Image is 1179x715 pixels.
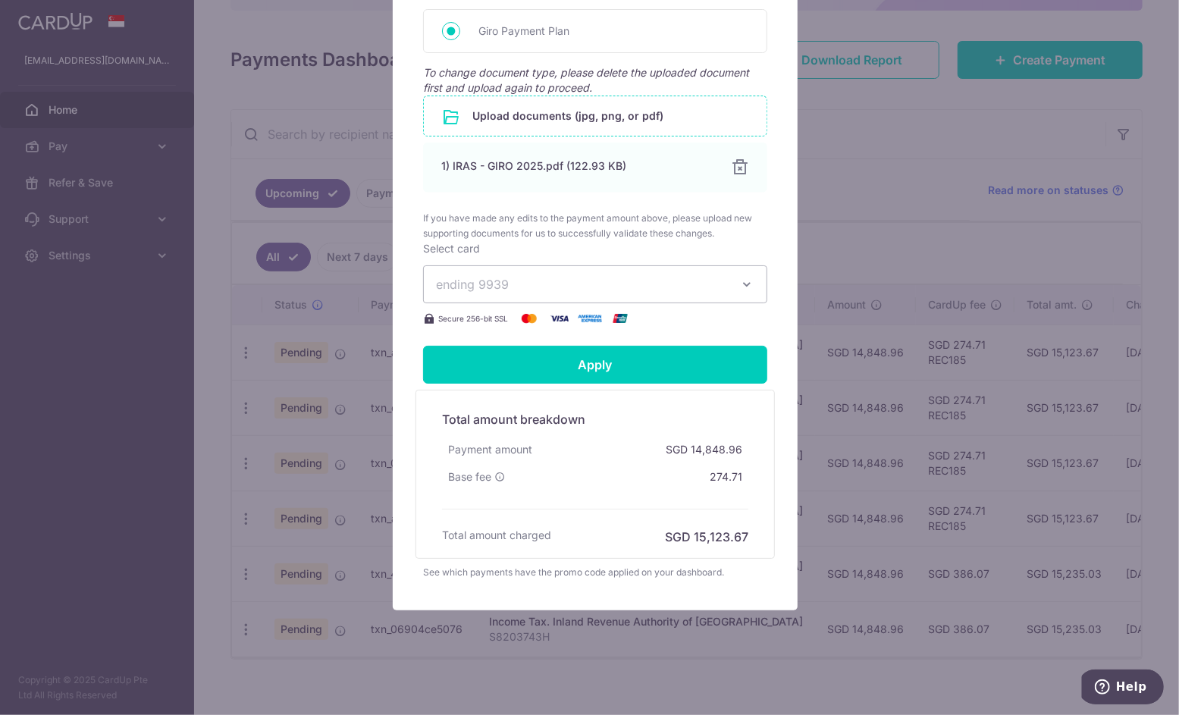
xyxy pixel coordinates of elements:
span: ending 9939 [436,277,509,292]
span: If you have made any edits to the payment amount above, please upload new supporting documents fo... [423,211,767,241]
span: Secure 256-bit SSL [438,312,508,325]
span: Help [34,11,65,24]
div: Upload documents (jpg, png, or pdf) [423,96,767,136]
span: Giro Payment Plan [478,22,748,40]
label: Select card [423,241,480,256]
div: 274.71 [704,463,748,491]
div: SGD 14,848.96 [660,436,748,463]
img: Mastercard [514,309,544,328]
div: See which payments have the promo code applied on your dashboard. [423,565,767,580]
div: Payment amount [442,436,538,463]
img: Visa [544,309,575,328]
button: ending 9939 [423,265,767,303]
img: American Express [575,309,605,328]
input: Apply [423,346,767,384]
span: To change document type, please delete the uploaded document first and upload again to proceed. [423,66,749,94]
img: UnionPay [605,309,635,328]
h6: Total amount charged [442,528,551,543]
h5: Total amount breakdown [442,410,748,428]
div: 1) IRAS - GIRO 2025.pdf (122.93 KB) [441,158,713,174]
iframe: Opens a widget where you can find more information [1082,670,1164,707]
h6: SGD 15,123.67 [665,528,748,546]
span: Base fee [448,469,491,485]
